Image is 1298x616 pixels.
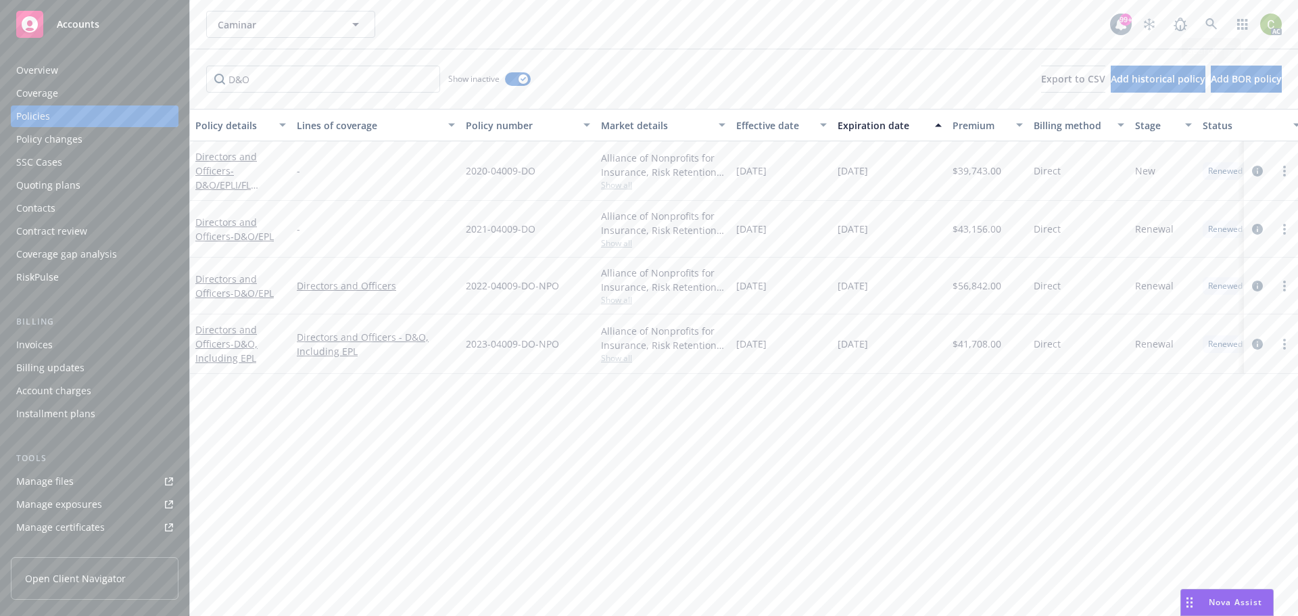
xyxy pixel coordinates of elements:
[11,243,178,265] a: Coverage gap analysis
[16,266,59,288] div: RiskPulse
[1135,222,1174,236] span: Renewal
[11,494,178,515] a: Manage exposures
[11,60,178,81] a: Overview
[190,109,291,141] button: Policy details
[11,315,178,329] div: Billing
[838,118,927,133] div: Expiration date
[832,109,947,141] button: Expiration date
[838,337,868,351] span: [DATE]
[16,105,50,127] div: Policies
[16,220,87,242] div: Contract review
[1276,163,1293,179] a: more
[16,380,91,402] div: Account charges
[11,452,178,465] div: Tools
[601,294,725,306] span: Show all
[231,230,274,243] span: - D&O/EPL
[1208,338,1243,350] span: Renewed
[1028,109,1130,141] button: Billing method
[206,66,440,93] input: Filter by keyword...
[218,18,335,32] span: Caminar
[947,109,1028,141] button: Premium
[1249,278,1266,294] a: circleInformation
[11,357,178,379] a: Billing updates
[1208,165,1243,177] span: Renewed
[1208,280,1243,292] span: Renewed
[466,222,535,236] span: 2021-04009-DO
[601,237,725,249] span: Show all
[1135,118,1177,133] div: Stage
[838,164,868,178] span: [DATE]
[16,197,55,219] div: Contacts
[11,128,178,150] a: Policy changes
[1135,164,1155,178] span: New
[16,540,85,561] div: Manage claims
[1034,164,1061,178] span: Direct
[11,471,178,492] a: Manage files
[16,243,117,265] div: Coverage gap analysis
[448,73,500,85] span: Show inactive
[601,179,725,191] span: Show all
[1276,278,1293,294] a: more
[11,266,178,288] a: RiskPulse
[1203,118,1285,133] div: Status
[16,151,62,173] div: SSC Cases
[466,337,559,351] span: 2023-04009-DO-NPO
[16,334,53,356] div: Invoices
[11,174,178,196] a: Quoting plans
[1208,223,1243,235] span: Renewed
[16,128,82,150] div: Policy changes
[953,222,1001,236] span: $43,156.00
[195,323,258,364] a: Directors and Officers
[1111,72,1205,85] span: Add historical policy
[601,266,725,294] div: Alliance of Nonprofits for Insurance, Risk Retention Group, Inc., Nonprofits Insurance Alliance o...
[838,222,868,236] span: [DATE]
[1111,66,1205,93] button: Add historical policy
[1249,163,1266,179] a: circleInformation
[11,380,178,402] a: Account charges
[195,216,274,243] a: Directors and Officers
[601,118,711,133] div: Market details
[1260,14,1282,35] img: photo
[601,324,725,352] div: Alliance of Nonprofits for Insurance, Risk Retention Group, Inc., Nonprofits Insurance Alliance o...
[460,109,596,141] button: Policy number
[1120,14,1132,26] div: 99+
[195,150,269,220] a: Directors and Officers
[11,540,178,561] a: Manage claims
[1276,336,1293,352] a: more
[16,403,95,425] div: Installment plans
[11,82,178,104] a: Coverage
[1249,336,1266,352] a: circleInformation
[1229,11,1256,38] a: Switch app
[195,337,258,364] span: - D&O, Including EPL
[11,151,178,173] a: SSC Cases
[1041,66,1105,93] button: Export to CSV
[16,494,102,515] div: Manage exposures
[297,222,300,236] span: -
[731,109,832,141] button: Effective date
[601,151,725,179] div: Alliance of Nonprofits for Insurance, Risk Retention Group, Inc., Nonprofits Insurance Alliance o...
[953,118,1008,133] div: Premium
[16,174,80,196] div: Quoting plans
[1211,72,1282,85] span: Add BOR policy
[297,118,440,133] div: Lines of coverage
[11,403,178,425] a: Installment plans
[736,279,767,293] span: [DATE]
[1135,279,1174,293] span: Renewal
[466,279,559,293] span: 2022-04009-DO-NPO
[1034,222,1061,236] span: Direct
[466,118,575,133] div: Policy number
[953,337,1001,351] span: $41,708.00
[11,5,178,43] a: Accounts
[736,164,767,178] span: [DATE]
[11,105,178,127] a: Policies
[195,164,269,220] span: - D&O/EPLI/FL $1M/$2M - $10K DED
[16,60,58,81] div: Overview
[601,352,725,364] span: Show all
[1249,221,1266,237] a: circleInformation
[466,164,535,178] span: 2020-04009-DO
[1041,72,1105,85] span: Export to CSV
[16,471,74,492] div: Manage files
[1136,11,1163,38] a: Stop snowing
[1198,11,1225,38] a: Search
